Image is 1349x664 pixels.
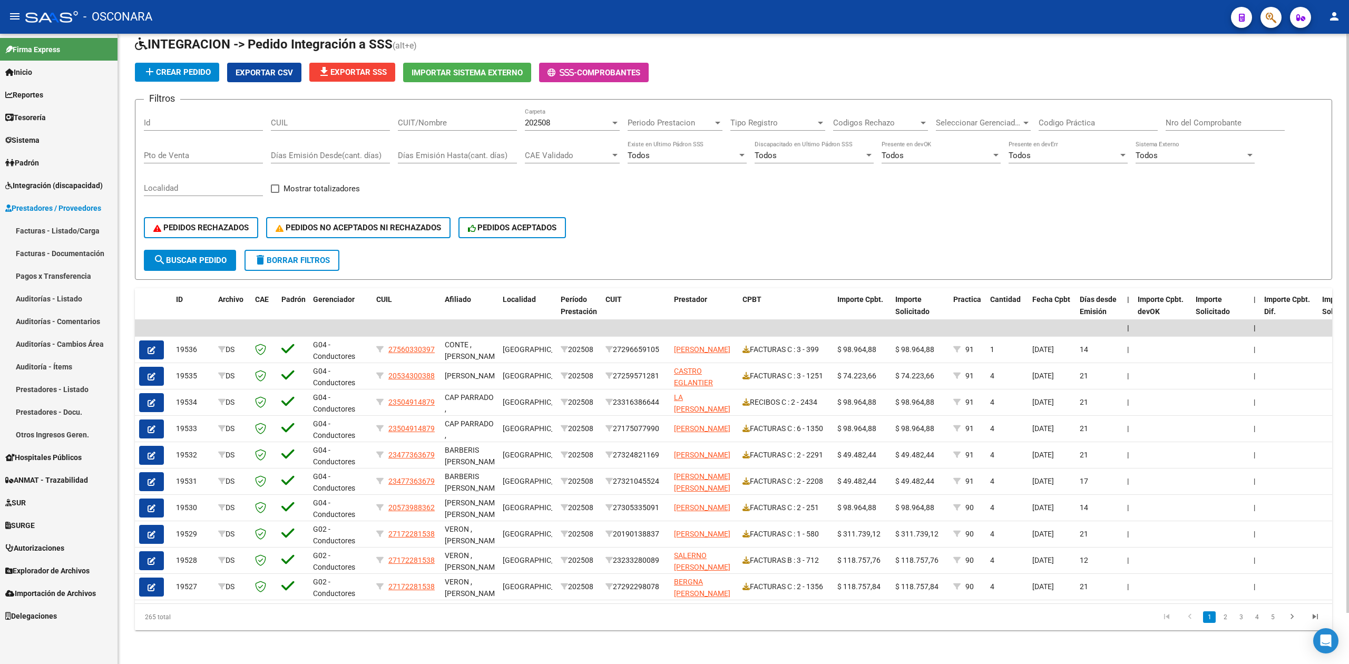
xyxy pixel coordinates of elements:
span: Importe Cpbt. [837,295,883,304]
span: BERGNA [PERSON_NAME] [674,578,730,598]
datatable-header-cell: Días desde Emisión [1076,288,1123,335]
span: $ 311.739,12 [837,530,881,538]
span: Importar Sistema Externo [412,68,523,77]
span: [DATE] [1032,424,1054,433]
span: Gerenciador [313,295,355,304]
button: Crear Pedido [135,63,219,82]
span: 90 [965,582,974,591]
datatable-header-cell: Importe Cpbt. [833,288,891,335]
span: Todos [1009,151,1031,160]
button: Exportar CSV [227,63,301,82]
datatable-header-cell: CAE [251,288,277,335]
span: | [1254,477,1255,485]
div: 202508 [561,581,597,593]
span: 91 [965,372,974,380]
div: 202508 [561,370,597,382]
div: 19535 [176,370,210,382]
span: $ 49.482,44 [895,451,934,459]
span: 21 [1080,530,1088,538]
mat-icon: search [153,253,166,266]
span: CAP PARRADO , [PERSON_NAME] [445,419,501,452]
h3: Filtros [144,91,180,106]
datatable-header-cell: Importe Cpbt. devOK [1133,288,1191,335]
a: go to first page [1157,611,1177,623]
div: FACTURAS C : 1 - 580 [742,528,829,540]
datatable-header-cell: Afiliado [441,288,498,335]
span: $ 98.964,88 [895,503,934,512]
span: [PERSON_NAME] [674,424,730,433]
span: Hospitales Públicos [5,452,82,463]
div: DS [218,449,247,461]
span: $ 118.757,76 [837,556,881,564]
div: DS [218,370,247,382]
span: 23504914879 [388,424,435,433]
mat-icon: add [143,65,156,78]
div: 19531 [176,475,210,487]
div: 23316386644 [605,396,666,408]
span: Delegaciones [5,610,57,622]
span: $ 49.482,44 [895,477,934,485]
li: page 4 [1249,608,1265,626]
span: | [1127,530,1129,538]
span: 21 [1080,451,1088,459]
span: Todos [628,151,650,160]
mat-icon: menu [8,10,21,23]
span: BARBERIS [PERSON_NAME] , [445,472,501,505]
datatable-header-cell: | [1123,288,1133,335]
span: G04 - Conductores Navales MDQ [313,499,357,531]
span: G04 - Conductores Navales MDQ [313,393,357,426]
span: Autorizaciones [5,542,64,554]
datatable-header-cell: | [1249,288,1260,335]
span: $ 98.964,88 [895,398,934,406]
button: -Comprobantes [539,63,649,82]
datatable-header-cell: Padrón [277,288,309,335]
datatable-header-cell: Fecha Cpbt [1028,288,1076,335]
span: 17 [1080,477,1088,485]
span: $ 98.964,88 [837,503,876,512]
span: G04 - Conductores Navales MDQ [313,367,357,399]
div: FACTURAS C : 2 - 1356 [742,581,829,593]
span: $ 311.739,12 [895,530,939,538]
span: 4 [990,424,994,433]
button: PEDIDOS NO ACEPTADOS NI RECHAZADOS [266,217,451,238]
div: DS [218,344,247,356]
button: Exportar SSS [309,63,395,82]
span: Importe Solicitado devOK [1196,295,1230,328]
span: Días desde Emisión [1080,295,1117,316]
div: 202508 [561,449,597,461]
mat-icon: person [1328,10,1341,23]
div: 19532 [176,449,210,461]
span: Exportar CSV [236,68,293,77]
span: | [1127,556,1129,564]
span: 27172281538 [388,556,435,564]
span: CAP PARRADO , [PERSON_NAME] [445,393,501,426]
div: FACTURAS C : 6 - 1350 [742,423,829,435]
span: | [1254,530,1255,538]
a: 1 [1203,611,1216,623]
span: Codigos Rechazo [833,118,918,128]
span: Mostrar totalizadores [284,182,360,195]
span: [PERSON_NAME], [PERSON_NAME] [445,499,503,519]
span: Todos [755,151,777,160]
span: Buscar Pedido [153,256,227,265]
span: Padrón [281,295,306,304]
span: | [1254,398,1255,406]
span: 14 [1080,503,1088,512]
span: | [1127,324,1129,332]
span: 27172281538 [388,582,435,591]
span: Prestador [674,295,707,304]
div: 19534 [176,396,210,408]
span: | [1127,424,1129,433]
button: PEDIDOS ACEPTADOS [458,217,566,238]
datatable-header-cell: Gerenciador [309,288,372,335]
span: Firma Express [5,44,60,55]
div: DS [218,423,247,435]
span: CAE [255,295,269,304]
span: INTEGRACION -> Pedido Integración a SSS [135,37,393,52]
span: G02 - Conductores Navales Central [313,525,365,558]
span: 4 [990,372,994,380]
span: [PERSON_NAME] [674,451,730,459]
span: | [1127,477,1129,485]
span: 4 [990,582,994,591]
span: | [1254,451,1255,459]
